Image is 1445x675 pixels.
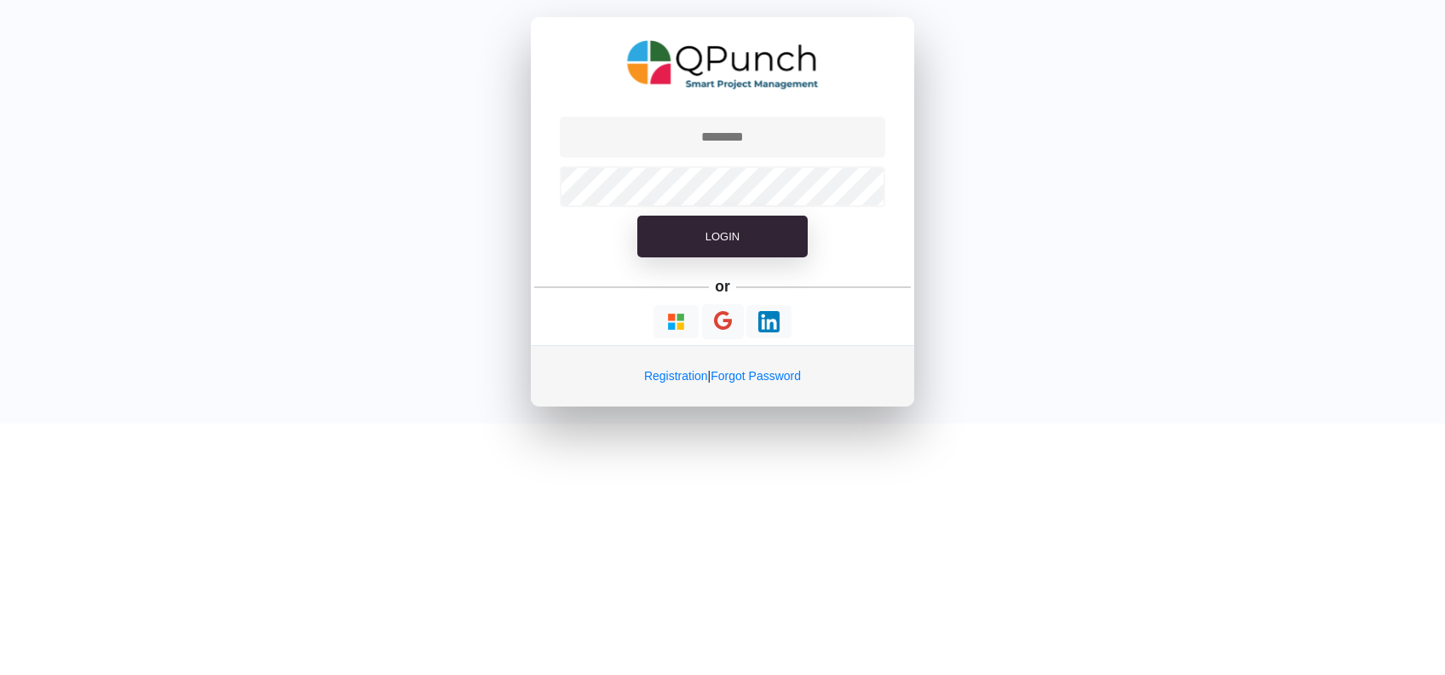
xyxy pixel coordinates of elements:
[644,369,708,383] a: Registration
[705,230,740,243] span: Login
[665,311,687,332] img: Loading...
[758,311,780,332] img: Loading...
[712,274,734,298] h5: or
[746,305,792,338] button: Continue With LinkedIn
[531,345,914,407] div: |
[702,304,744,339] button: Continue With Google
[627,34,819,95] img: QPunch
[637,216,808,258] button: Login
[653,305,699,338] button: Continue With Microsoft Azure
[711,369,801,383] a: Forgot Password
